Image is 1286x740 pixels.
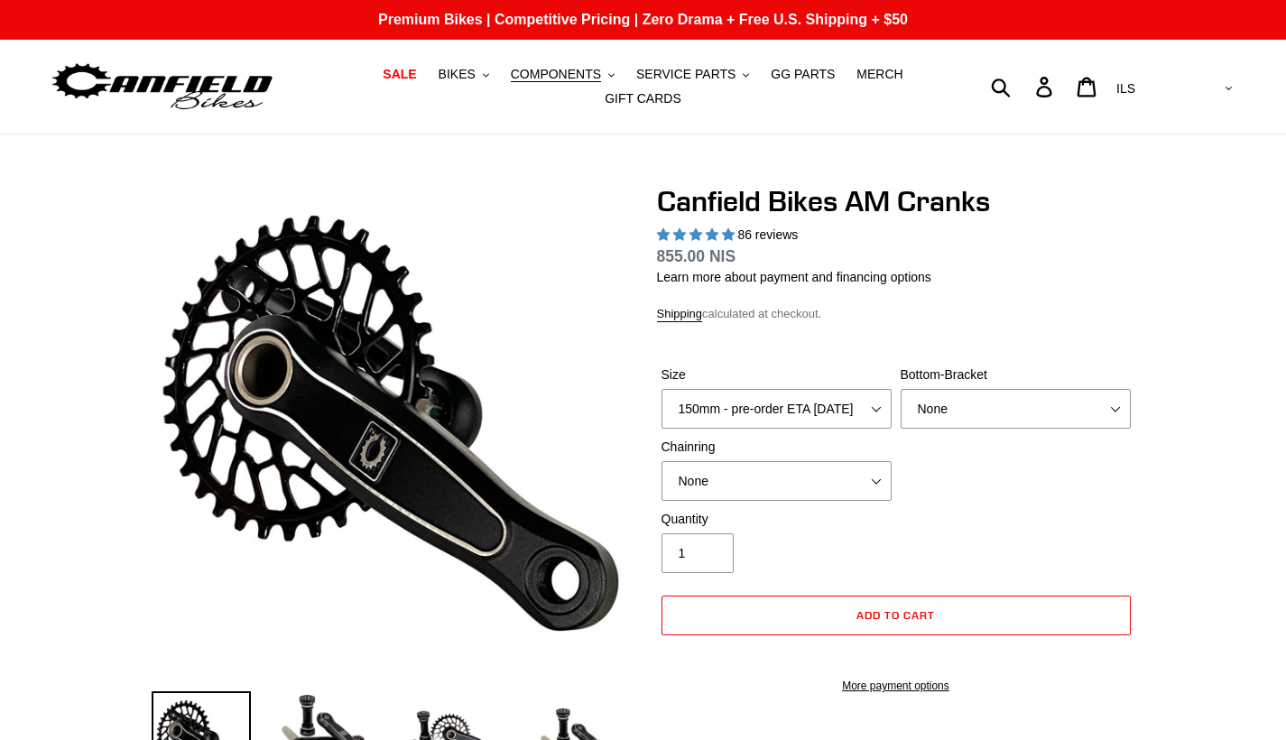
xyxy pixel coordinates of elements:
[636,67,736,82] span: SERVICE PARTS
[762,62,844,87] a: GG PARTS
[662,596,1131,635] button: Add to cart
[657,305,1135,323] div: calculated at checkout.
[439,67,476,82] span: BIKES
[430,62,498,87] button: BIKES
[856,67,902,82] span: MERCH
[1001,67,1047,106] input: Search
[657,270,931,284] a: Learn more about payment and financing options
[596,87,690,111] a: GIFT CARDS
[771,67,835,82] span: GG PARTS
[511,67,601,82] span: COMPONENTS
[627,62,758,87] button: SERVICE PARTS
[657,184,1135,218] h1: Canfield Bikes AM Cranks
[657,307,703,322] a: Shipping
[605,91,681,106] span: GIFT CARDS
[662,365,892,384] label: Size
[847,62,911,87] a: MERCH
[374,62,425,87] a: SALE
[657,247,736,265] span: 855.00 NIS
[856,608,935,622] span: Add to cart
[901,365,1131,384] label: Bottom-Bracket
[383,67,416,82] span: SALE
[662,678,1131,694] a: More payment options
[737,227,798,242] span: 86 reviews
[662,510,892,529] label: Quantity
[50,59,275,116] img: Canfield Bikes
[502,62,624,87] button: COMPONENTS
[662,438,892,457] label: Chainring
[657,227,738,242] span: 4.97 stars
